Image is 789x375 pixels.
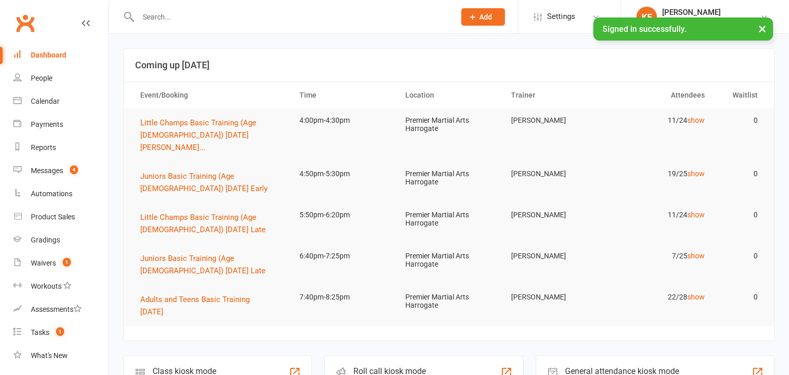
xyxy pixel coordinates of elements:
[714,244,767,268] td: 0
[714,82,767,108] th: Waitlist
[662,8,760,17] div: [PERSON_NAME]
[396,285,502,317] td: Premier Martial Arts Harrogate
[31,74,52,82] div: People
[70,165,78,174] span: 4
[603,24,686,34] span: Signed in successfully.
[135,60,763,70] h3: Coming up [DATE]
[13,298,108,321] a: Assessments
[31,259,56,267] div: Waivers
[714,203,767,227] td: 0
[13,275,108,298] a: Workouts
[502,108,608,133] td: [PERSON_NAME]
[140,211,281,236] button: Little Champs Basic Training (Age [DEMOGRAPHIC_DATA]) [DATE] Late
[502,244,608,268] td: [PERSON_NAME]
[290,203,396,227] td: 5:50pm-6:20pm
[608,244,713,268] td: 7/25
[140,117,281,154] button: Little Champs Basic Training (Age [DEMOGRAPHIC_DATA]) [DATE] [PERSON_NAME]...
[13,182,108,205] a: Automations
[140,295,250,316] span: Adults and Teens Basic Training [DATE]
[31,51,66,59] div: Dashboard
[396,108,502,141] td: Premier Martial Arts Harrogate
[502,82,608,108] th: Trainer
[608,162,713,186] td: 19/25
[140,254,266,275] span: Juniors Basic Training (Age [DEMOGRAPHIC_DATA]) [DATE] Late
[608,82,713,108] th: Attendees
[140,172,268,193] span: Juniors Basic Training (Age [DEMOGRAPHIC_DATA]) [DATE] Early
[547,5,575,28] span: Settings
[608,203,713,227] td: 11/24
[31,143,56,152] div: Reports
[140,213,266,234] span: Little Champs Basic Training (Age [DEMOGRAPHIC_DATA]) [DATE] Late
[479,13,492,21] span: Add
[636,7,657,27] div: KE
[31,166,63,175] div: Messages
[13,252,108,275] a: Waivers 1
[31,282,62,290] div: Workouts
[56,327,64,336] span: 1
[13,44,108,67] a: Dashboard
[140,118,256,152] span: Little Champs Basic Training (Age [DEMOGRAPHIC_DATA]) [DATE] [PERSON_NAME]...
[396,244,502,276] td: Premier Martial Arts Harrogate
[687,252,705,260] a: show
[502,285,608,309] td: [PERSON_NAME]
[31,351,68,360] div: What's New
[13,344,108,367] a: What's New
[13,90,108,113] a: Calendar
[140,252,281,277] button: Juniors Basic Training (Age [DEMOGRAPHIC_DATA]) [DATE] Late
[396,162,502,194] td: Premier Martial Arts Harrogate
[13,136,108,159] a: Reports
[753,17,772,40] button: ×
[13,67,108,90] a: People
[396,82,502,108] th: Location
[63,258,71,267] span: 1
[31,97,60,105] div: Calendar
[31,190,72,198] div: Automations
[687,116,705,124] a: show
[31,213,75,221] div: Product Sales
[13,159,108,182] a: Messages 4
[13,229,108,252] a: Gradings
[140,293,281,318] button: Adults and Teens Basic Training [DATE]
[12,10,38,36] a: Clubworx
[662,17,760,26] div: Premier Martial Arts Harrogate
[131,82,290,108] th: Event/Booking
[290,244,396,268] td: 6:40pm-7:25pm
[608,108,713,133] td: 11/24
[13,321,108,344] a: Tasks 1
[714,162,767,186] td: 0
[290,82,396,108] th: Time
[31,305,82,313] div: Assessments
[396,203,502,235] td: Premier Martial Arts Harrogate
[687,211,705,219] a: show
[290,108,396,133] td: 4:00pm-4:30pm
[135,10,448,24] input: Search...
[31,120,63,128] div: Payments
[502,203,608,227] td: [PERSON_NAME]
[502,162,608,186] td: [PERSON_NAME]
[31,328,49,336] div: Tasks
[687,170,705,178] a: show
[714,108,767,133] td: 0
[140,170,281,195] button: Juniors Basic Training (Age [DEMOGRAPHIC_DATA]) [DATE] Early
[290,162,396,186] td: 4:50pm-5:30pm
[13,205,108,229] a: Product Sales
[31,236,60,244] div: Gradings
[290,285,396,309] td: 7:40pm-8:25pm
[714,285,767,309] td: 0
[687,293,705,301] a: show
[13,113,108,136] a: Payments
[461,8,505,26] button: Add
[608,285,713,309] td: 22/28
